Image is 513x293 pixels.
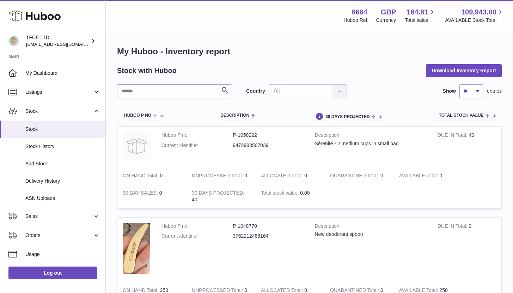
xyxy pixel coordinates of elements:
[161,223,233,230] dt: Huboo P no
[8,267,97,279] a: Log out
[192,190,244,197] strong: 30 DAYS PROJECTED
[432,218,501,282] td: 0
[161,233,233,239] dt: Current identifier
[399,173,439,180] strong: AVAILABLE Total
[330,173,380,180] strong: QUARANTINED Total
[325,115,370,119] span: 30 DAYS PROJECTED
[25,232,93,239] span: Orders
[117,46,502,57] h1: My Huboo - Inventory report
[300,190,310,196] span: 0.00
[461,7,496,17] span: 109,943.00
[26,41,104,47] span: [EMAIL_ADDRESS][DOMAIN_NAME]
[315,231,427,238] div: New deodorant spoon
[315,132,427,140] strong: Description
[380,287,383,293] span: 0
[315,140,427,147] div: Sérénité - 2 medium cups in small bag
[25,178,100,184] span: Delivery History
[438,223,469,231] strong: DUE IN Total
[187,167,256,184] td: 0
[161,142,233,149] dt: Current identifier
[25,251,100,258] span: Usage
[233,223,304,230] dd: P-1048770
[25,108,93,115] span: Stock
[405,7,436,24] a: 184.81 Total sales
[25,70,100,77] span: My Dashboard
[381,7,396,17] strong: GBP
[25,160,100,167] span: Add Stock
[233,233,304,239] dd: 3762212488164
[8,36,19,46] img: hello@thefacialcuppingexpert.com
[405,17,436,24] span: Total sales
[407,7,428,17] span: 184.81
[438,132,469,140] strong: DUE IN Total
[380,173,383,178] span: 0
[487,88,502,94] span: entries
[426,64,502,77] button: Download Inventory Report
[439,113,484,118] span: Total stock value
[376,17,396,24] div: Currency
[352,7,367,17] strong: 8664
[161,132,233,139] dt: Huboo P no
[192,173,244,180] strong: UNPROCESSED Total
[261,173,304,180] strong: ALLOCATED Total
[123,223,151,275] img: product image
[233,132,304,139] dd: P-1058222
[261,190,300,197] strong: Total stock value
[443,88,456,94] label: Show
[445,17,505,24] span: AVAILABLE Stock Total
[25,126,100,133] span: Stock
[117,167,187,184] td: 0
[117,66,177,75] h2: Stock with Huboo
[445,7,505,24] a: 109,943.00 AVAILABLE Stock Total
[25,143,100,150] span: Stock History
[233,142,304,149] dd: 9472983567039
[220,113,249,118] span: Description
[256,167,325,184] td: 0
[394,167,463,184] td: 0
[124,113,151,118] span: Huboo P no
[25,89,93,96] span: Listings
[315,223,427,231] strong: Description
[25,195,100,202] span: ASN Uploads
[187,184,256,208] td: 40
[344,17,367,24] div: Huboo Ref
[26,34,90,48] div: TFCE LTD
[25,213,93,220] span: Sales
[246,88,265,94] label: Country
[117,184,187,208] td: 0
[123,190,159,197] strong: 30 DAY SALES
[123,173,160,180] strong: ON HAND Total
[432,127,501,167] td: 40
[123,132,151,160] img: product image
